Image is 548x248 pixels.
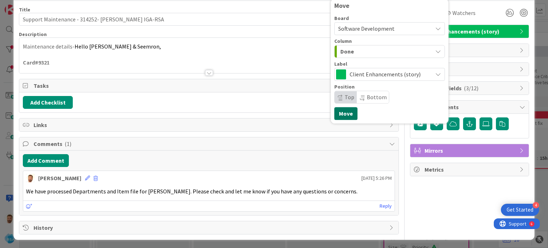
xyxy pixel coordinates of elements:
div: Move [334,2,445,9]
span: Tasks [34,81,385,90]
span: Watchers [452,9,476,17]
span: Links [34,121,385,129]
span: Mirrors [425,146,516,155]
button: Move [334,107,357,120]
span: Client Enhancements (story) [425,27,516,36]
span: Label [334,61,347,66]
div: [PERSON_NAME] [38,174,81,182]
span: Dates [425,46,516,55]
span: Support [15,1,32,10]
span: ( 3/12 ) [464,85,478,92]
span: Hello [PERSON_NAME] & Seemron, [75,43,161,50]
span: Metrics [425,165,516,174]
div: 6 [37,3,39,9]
p: Maintenance details- [23,42,395,51]
div: 4 [533,202,539,208]
span: Block [425,65,516,74]
button: Add Comment [23,154,69,167]
button: Done [334,45,445,58]
input: type card name here... [19,13,399,26]
span: Column [334,39,352,44]
label: Title [19,6,30,13]
span: Client Enhancements (story) [350,69,429,79]
span: History [34,223,385,232]
span: Software Development [338,25,395,32]
span: Bottom [367,93,387,101]
img: AS [26,174,35,182]
span: Description [19,31,47,37]
span: [DATE] 5:26 PM [361,174,392,182]
span: We have processed Departments and Item file for [PERSON_NAME]. Please check and let me know if yo... [26,188,357,195]
a: Reply [380,202,392,211]
div: Get Started [507,206,533,213]
span: Comments [34,140,385,148]
button: Add Checklist [23,96,73,109]
span: Board [334,16,349,21]
span: ( 1 ) [65,140,71,147]
span: Attachments [425,103,516,111]
div: Open Get Started checklist, remaining modules: 4 [501,204,539,216]
span: Done [340,47,354,56]
span: Top [345,93,354,101]
span: Custom Fields [425,84,516,92]
span: Position [334,84,355,89]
